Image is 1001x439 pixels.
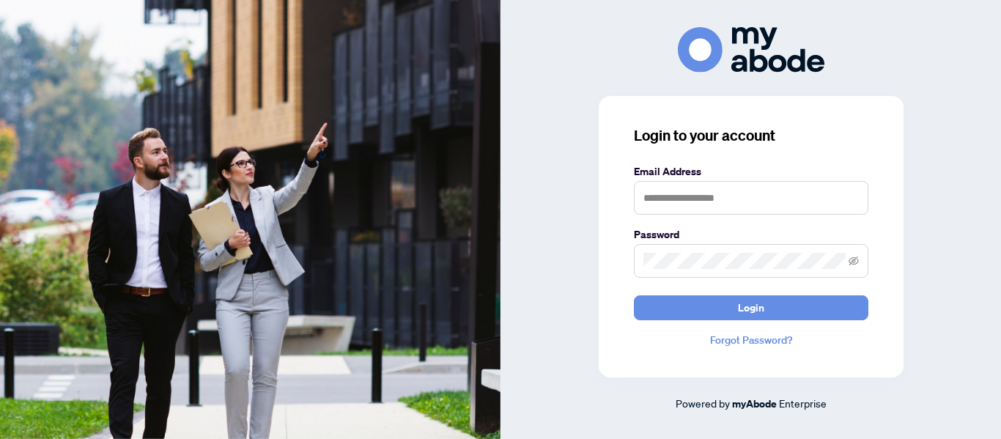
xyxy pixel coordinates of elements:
button: Login [634,295,868,320]
span: Enterprise [779,396,827,410]
a: Forgot Password? [634,332,868,348]
label: Email Address [634,163,868,180]
span: eye-invisible [849,256,859,266]
img: ma-logo [678,27,824,72]
label: Password [634,226,868,243]
span: Powered by [676,396,730,410]
h3: Login to your account [634,125,868,146]
span: Login [738,296,764,320]
a: myAbode [732,396,777,412]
